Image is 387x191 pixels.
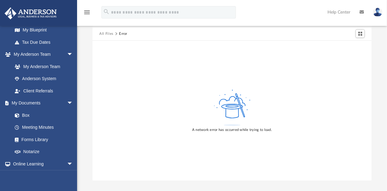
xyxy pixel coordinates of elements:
[9,121,79,134] a: Meeting Minutes
[4,97,79,109] a: My Documentsarrow_drop_down
[83,9,91,16] i: menu
[9,170,79,182] a: Courses
[67,48,79,61] span: arrow_drop_down
[9,109,76,121] a: Box
[4,158,79,170] a: Online Learningarrow_drop_down
[373,8,382,17] img: User Pic
[4,48,79,61] a: My Anderson Teamarrow_drop_down
[3,7,59,19] img: Anderson Advisors Platinum Portal
[9,133,76,146] a: Forms Library
[9,85,79,97] a: Client Referrals
[9,24,79,36] a: My Blueprint
[103,8,110,15] i: search
[83,12,91,16] a: menu
[67,97,79,110] span: arrow_drop_down
[99,31,113,37] button: All Files
[9,146,79,158] a: Notarize
[9,36,82,48] a: Tax Due Dates
[9,60,76,73] a: My Anderson Team
[9,73,79,85] a: Anderson System
[356,29,365,38] button: Switch to Grid View
[67,158,79,170] span: arrow_drop_down
[192,127,272,133] div: A network error has occurred while trying to load.
[119,31,127,37] div: Error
